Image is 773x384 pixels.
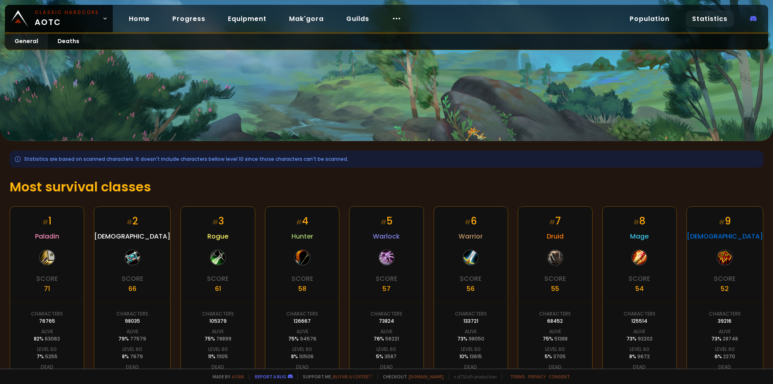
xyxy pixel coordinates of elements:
div: Dead [41,363,54,371]
div: 8 % [291,353,314,360]
div: Alive [465,328,477,335]
div: 5 % [545,353,566,360]
div: Level 60 [292,346,312,353]
div: 5 [380,214,393,228]
div: 8 % [629,353,650,360]
div: Level 60 [545,346,565,353]
div: 75 % [205,335,231,342]
small: # [465,218,471,227]
a: a fan [232,374,244,380]
span: [DEMOGRAPHIC_DATA] [687,231,763,241]
div: 61 [215,284,221,294]
span: 5255 [45,353,58,360]
div: 73 % [711,335,738,342]
small: # [42,218,48,227]
a: Privacy [528,374,546,380]
span: v. d752d5 - production [449,374,497,380]
div: 58 [298,284,306,294]
div: Dead [464,363,477,371]
span: Support me, [298,374,373,380]
div: 54 [635,284,644,294]
span: 92202 [638,335,653,342]
div: 133721 [463,318,478,325]
span: Made by [208,374,244,380]
span: [DEMOGRAPHIC_DATA] [94,231,170,241]
span: AOTC [35,9,99,28]
div: Score [122,274,143,284]
div: Dead [549,363,562,371]
div: Statistics are based on scanned characters. It doesn't include characters bellow level 10 since t... [10,151,763,168]
small: Classic Hardcore [35,9,99,16]
span: 98050 [469,335,484,342]
h1: Most survival classes [10,177,763,197]
div: Characters [709,310,741,318]
div: Level 60 [715,346,735,353]
div: 52 [721,284,729,294]
div: Dead [126,363,139,371]
div: 1 [42,214,52,228]
div: 68452 [547,318,563,325]
div: Alive [126,328,138,335]
a: Classic HardcoreAOTC [5,5,113,32]
a: Report a bug [255,374,286,380]
div: 9 [719,214,731,228]
span: 51388 [554,335,568,342]
a: Equipment [221,10,273,27]
small: # [380,218,386,227]
div: Characters [202,310,234,318]
span: 10506 [299,353,314,360]
a: [DOMAIN_NAME] [409,374,444,380]
a: General [5,34,48,50]
div: 105379 [209,318,227,325]
span: 9672 [637,353,650,360]
div: Score [207,274,229,284]
div: 7 % [37,353,58,360]
div: 11 % [208,353,228,360]
a: Population [623,10,676,27]
span: 3705 [553,353,566,360]
div: 75 % [543,335,568,342]
div: Level 60 [37,346,57,353]
div: Alive [633,328,645,335]
div: Dead [296,363,309,371]
div: Alive [549,328,561,335]
a: Consent [549,374,570,380]
div: Level 60 [630,346,649,353]
div: Score [376,274,397,284]
div: Level 60 [122,346,142,353]
div: Alive [296,328,308,335]
div: 73 % [626,335,653,342]
span: Mage [630,231,649,241]
div: 4 [296,214,308,228]
div: 98035 [125,318,140,325]
span: Warlock [373,231,400,241]
a: Progress [166,10,212,27]
div: 8 [633,214,645,228]
div: Characters [455,310,487,318]
div: 6 % [715,353,735,360]
div: Score [291,274,313,284]
div: 7 [549,214,561,228]
div: Level 60 [376,346,396,353]
div: 55 [551,284,559,294]
span: 13615 [469,353,482,360]
div: 79 % [118,335,146,342]
div: Score [36,274,58,284]
div: 76 % [374,335,399,342]
a: Guilds [340,10,376,27]
span: 94576 [300,335,316,342]
span: 2270 [723,353,735,360]
div: 82 % [34,335,60,342]
div: 71 [44,284,50,294]
span: 78899 [216,335,231,342]
div: Level 60 [461,346,481,353]
a: Mak'gora [283,10,330,27]
span: 77579 [130,335,146,342]
span: 3587 [384,353,397,360]
div: 3 [212,214,224,228]
span: Warrior [459,231,483,241]
small: # [549,218,555,227]
div: 73824 [379,318,394,325]
span: Checkout [378,374,444,380]
span: Druid [547,231,564,241]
